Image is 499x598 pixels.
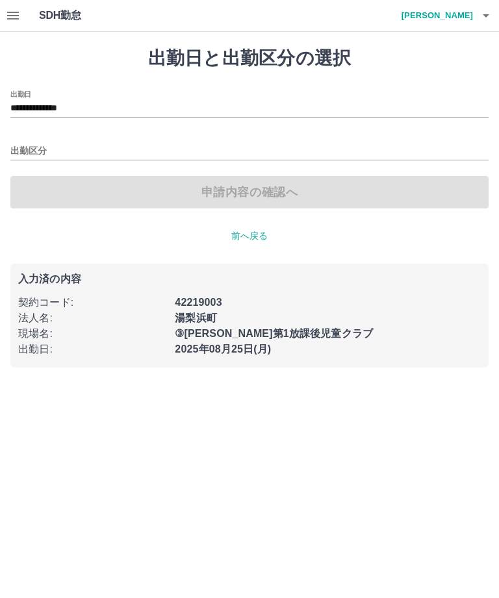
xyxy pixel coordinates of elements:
[175,328,373,339] b: ③[PERSON_NAME]第1放課後児童クラブ
[10,89,31,99] label: 出勤日
[18,310,167,326] p: 法人名 :
[175,343,271,355] b: 2025年08月25日(月)
[18,326,167,342] p: 現場名 :
[10,229,489,243] p: 前へ戻る
[175,297,222,308] b: 42219003
[18,295,167,310] p: 契約コード :
[10,47,489,69] h1: 出勤日と出勤区分の選択
[18,342,167,357] p: 出勤日 :
[175,312,217,323] b: 湯梨浜町
[18,274,481,284] p: 入力済の内容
